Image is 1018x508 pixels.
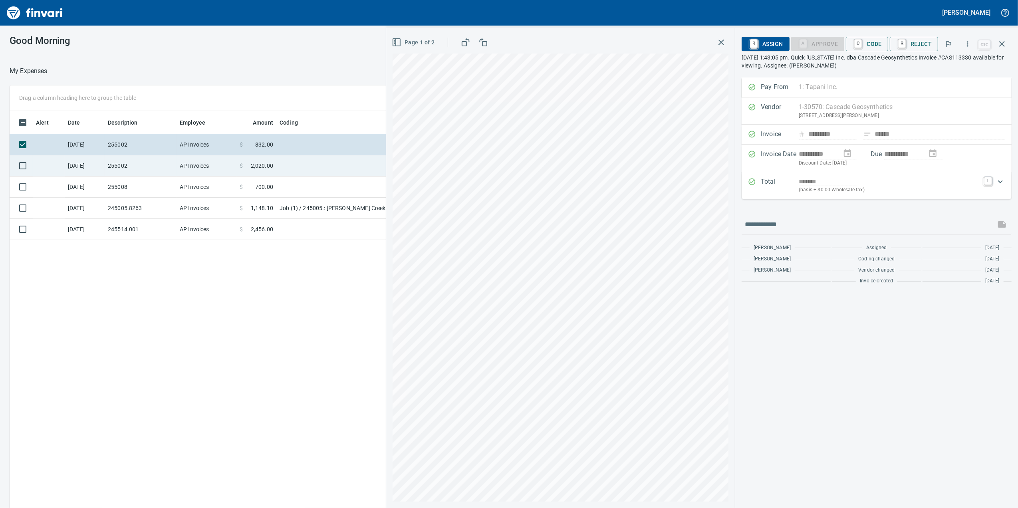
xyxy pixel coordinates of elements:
[742,54,1012,69] p: [DATE] 1:43:05 pm. Quick [US_STATE] Inc. dba Cascade Geosynthetics Invoice #CAS113330 available f...
[177,177,236,198] td: AP Invoices
[761,177,799,194] p: Total
[846,37,888,51] button: CCode
[985,277,1000,285] span: [DATE]
[940,35,957,53] button: Flag
[992,215,1012,234] span: This records your message into the invoice and notifies anyone mentioned
[742,37,789,51] button: RAssign
[255,141,273,149] span: 832.00
[65,177,105,198] td: [DATE]
[985,266,1000,274] span: [DATE]
[177,198,236,219] td: AP Invoices
[105,198,177,219] td: 245005.8263
[393,38,435,48] span: Page 1 of 2
[799,186,979,194] p: (basis + $0.00 Wholesale tax)
[108,118,138,127] span: Description
[858,255,895,263] span: Coding changed
[943,8,990,17] h5: [PERSON_NAME]
[65,134,105,155] td: [DATE]
[754,255,791,263] span: [PERSON_NAME]
[180,118,205,127] span: Employee
[852,37,882,51] span: Code
[65,198,105,219] td: [DATE]
[240,204,243,212] span: $
[984,177,992,185] a: T
[858,266,895,274] span: Vendor changed
[177,155,236,177] td: AP Invoices
[253,118,273,127] span: Amount
[180,118,216,127] span: Employee
[251,225,273,233] span: 2,456.00
[240,141,243,149] span: $
[941,6,992,19] button: [PERSON_NAME]
[985,244,1000,252] span: [DATE]
[390,35,438,50] button: Page 1 of 2
[890,37,938,51] button: RReject
[105,177,177,198] td: 255008
[898,39,906,48] a: R
[10,66,48,76] nav: breadcrumb
[276,198,476,219] td: Job (1) / 245005.: [PERSON_NAME] Creek Subdivision / 1017. .: Rework - Regrade Lots / 5: Other
[240,162,243,170] span: $
[280,118,298,127] span: Coding
[240,183,243,191] span: $
[105,155,177,177] td: 255002
[754,244,791,252] span: [PERSON_NAME]
[19,94,136,102] p: Drag a column heading here to group the table
[280,118,308,127] span: Coding
[860,277,893,285] span: Invoice created
[177,219,236,240] td: AP Invoices
[177,134,236,155] td: AP Invoices
[36,118,59,127] span: Alert
[976,34,1012,54] span: Close invoice
[105,219,177,240] td: 245514.001
[5,3,65,22] img: Finvari
[65,219,105,240] td: [DATE]
[10,66,48,76] p: My Expenses
[978,40,990,49] a: esc
[240,225,243,233] span: $
[748,37,783,51] span: Assign
[959,35,976,53] button: More
[255,183,273,191] span: 700.00
[742,172,1012,199] div: Expand
[65,155,105,177] td: [DATE]
[68,118,91,127] span: Date
[251,204,273,212] span: 1,148.10
[791,40,845,47] div: Coding Required
[985,255,1000,263] span: [DATE]
[108,118,148,127] span: Description
[36,118,49,127] span: Alert
[68,118,80,127] span: Date
[750,39,758,48] a: R
[105,134,177,155] td: 255002
[754,266,791,274] span: [PERSON_NAME]
[854,39,862,48] a: C
[10,35,263,46] h3: Good Morning
[242,118,273,127] span: Amount
[896,37,932,51] span: Reject
[251,162,273,170] span: 2,020.00
[866,244,887,252] span: Assigned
